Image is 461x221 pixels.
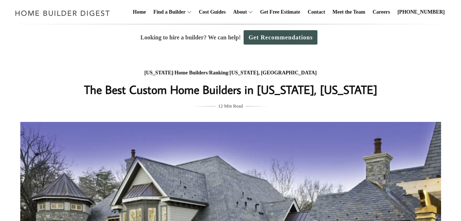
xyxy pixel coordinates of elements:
[257,0,303,24] a: Get Free Estimate
[12,6,113,20] img: Home Builder Digest
[130,0,149,24] a: Home
[175,70,208,76] a: Home Builders
[305,0,328,24] a: Contact
[144,70,173,76] a: [US_STATE]
[196,0,229,24] a: Cost Guides
[244,30,317,45] a: Get Recommendations
[230,0,247,24] a: About
[83,69,378,78] div: / / /
[330,0,368,24] a: Meet the Team
[230,70,317,76] a: [US_STATE], [GEOGRAPHIC_DATA]
[209,70,228,76] a: Ranking
[151,0,186,24] a: Find a Builder
[370,0,393,24] a: Careers
[218,102,243,110] span: 12 Min Read
[83,81,378,98] h1: The Best Custom Home Builders in [US_STATE], [US_STATE]
[395,0,448,24] a: [PHONE_NUMBER]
